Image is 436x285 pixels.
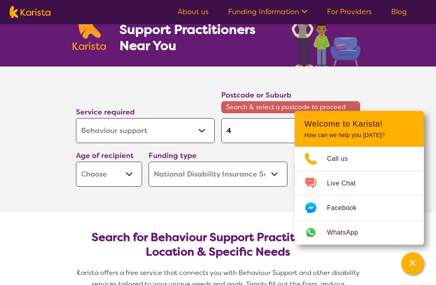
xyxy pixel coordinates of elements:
[327,153,358,165] span: Call us
[391,7,407,17] a: Blog
[304,132,414,139] p: How can we help you [DATE]?
[327,177,365,189] span: Live Chat
[73,6,106,50] img: Karista logo
[401,252,424,275] button: Channel Menu
[327,227,368,239] span: WhatsApp
[10,6,50,18] img: Karista logo
[327,202,366,214] span: Facebook
[295,221,424,245] a: Web link opens in a new tab.
[119,5,276,54] h1: Find NDIS Behaviour Support Practitioners Near You
[149,151,197,160] label: Funding type
[228,7,308,17] a: Funding Information
[221,101,360,113] span: Search & select a postcode to proceed
[76,107,135,117] label: Service required
[295,111,424,245] div: Channel Menu
[221,118,360,143] input: Type
[76,151,134,160] label: Age of recipient
[178,7,209,17] a: About us
[304,119,414,129] h2: Welcome to Karista!
[295,147,424,245] ul: Choose channel
[221,90,291,100] label: Postcode or Suburb
[327,7,372,17] a: For Providers
[82,230,354,259] h2: Search for Behaviour Support Practitioners by Location & Specific Needs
